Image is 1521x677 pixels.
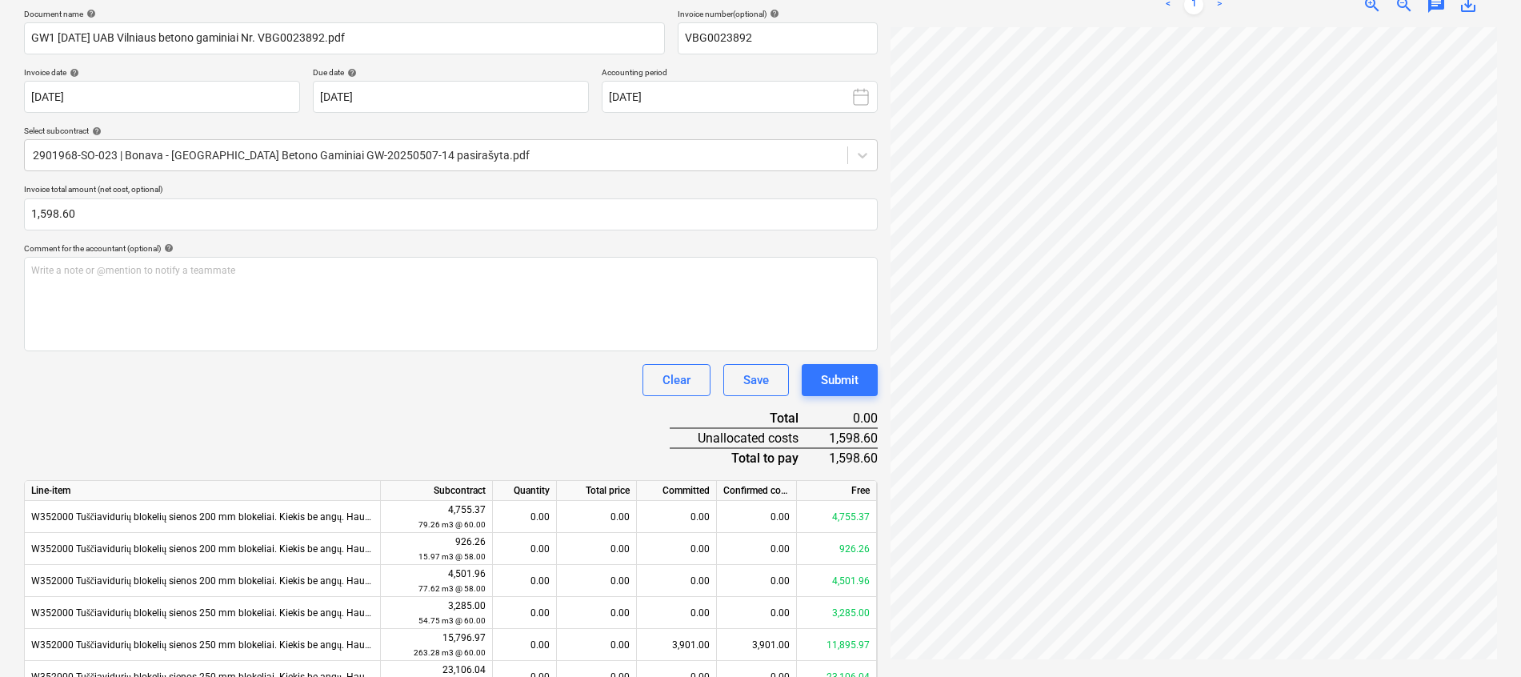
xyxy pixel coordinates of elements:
[1441,600,1521,677] iframe: Chat Widget
[418,520,486,529] small: 79.26 m3 @ 60.00
[313,67,589,78] div: Due date
[418,552,486,561] small: 15.97 m3 @ 58.00
[824,409,879,428] div: 0.00
[678,9,878,19] div: Invoice number (optional)
[802,364,878,396] button: Submit
[557,565,637,597] div: 0.00
[387,567,486,596] div: 4,501.96
[31,575,418,587] span: W352000 Tuščiavidurių blokelių sienos 200 mm blokeliai. Kiekis be angų. Haus SM6 (+6%)
[161,243,174,253] span: help
[24,22,665,54] input: Document name
[31,543,418,555] span: W352000 Tuščiavidurių blokelių sienos 200 mm blokeliai. Kiekis be angų. Haus SM6 (+6%)
[637,481,717,501] div: Committed
[670,428,824,448] div: Unallocated costs
[723,364,789,396] button: Save
[387,631,486,660] div: 15,796.97
[499,597,550,629] div: 0.00
[557,597,637,629] div: 0.00
[66,68,79,78] span: help
[642,364,710,396] button: Clear
[797,565,877,597] div: 4,501.96
[557,629,637,661] div: 0.00
[797,481,877,501] div: Free
[637,597,717,629] div: 0.00
[499,533,550,565] div: 0.00
[678,22,878,54] input: Invoice number
[717,597,797,629] div: 0.00
[387,535,486,564] div: 926.26
[602,67,878,81] p: Accounting period
[31,511,468,523] span: W352000 Tuščiavidurių blokelių sienos 200 mm blokeliai. Kiekis be angų. Haus P6-20, užpilami. (+6%)
[797,629,877,661] div: 11,895.97
[637,501,717,533] div: 0.00
[717,565,797,597] div: 0.00
[717,501,797,533] div: 0.00
[24,67,300,78] div: Invoice date
[797,533,877,565] div: 926.26
[418,584,486,593] small: 77.62 m3 @ 58.00
[499,629,550,661] div: 0.00
[24,126,878,136] div: Select subcontract
[717,629,797,661] div: 3,901.00
[602,81,878,113] button: [DATE]
[89,126,102,136] span: help
[344,68,357,78] span: help
[387,503,486,532] div: 4,755.37
[717,481,797,501] div: Confirmed costs
[637,629,717,661] div: 3,901.00
[821,370,859,391] div: Submit
[24,184,878,198] p: Invoice total amount (net cost, optional)
[31,607,460,619] span: W352000 Tuščiavidurių blokelių sienos 250 mm blokeliai. Kiekis be angų. Haus P25, užpilami. (+6%)
[83,9,96,18] span: help
[717,533,797,565] div: 0.00
[31,639,460,651] span: W352000 Tuščiavidurių blokelių sienos 250 mm blokeliai. Kiekis be angų. Haus P25, užpilami. (+6%)
[557,481,637,501] div: Total price
[25,481,381,501] div: Line-item
[670,409,824,428] div: Total
[24,9,665,19] div: Document name
[767,9,779,18] span: help
[743,370,769,391] div: Save
[387,599,486,628] div: 3,285.00
[24,243,878,254] div: Comment for the accountant (optional)
[637,565,717,597] div: 0.00
[24,81,300,113] input: Invoice date not specified
[313,81,589,113] input: Due date not specified
[499,565,550,597] div: 0.00
[493,481,557,501] div: Quantity
[418,616,486,625] small: 54.75 m3 @ 60.00
[637,533,717,565] div: 0.00
[24,198,878,230] input: Invoice total amount (net cost, optional)
[499,501,550,533] div: 0.00
[797,501,877,533] div: 4,755.37
[414,648,486,657] small: 263.28 m3 @ 60.00
[670,448,824,467] div: Total to pay
[557,533,637,565] div: 0.00
[824,428,879,448] div: 1,598.60
[381,481,493,501] div: Subcontract
[824,448,879,467] div: 1,598.60
[797,597,877,629] div: 3,285.00
[557,501,637,533] div: 0.00
[662,370,690,391] div: Clear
